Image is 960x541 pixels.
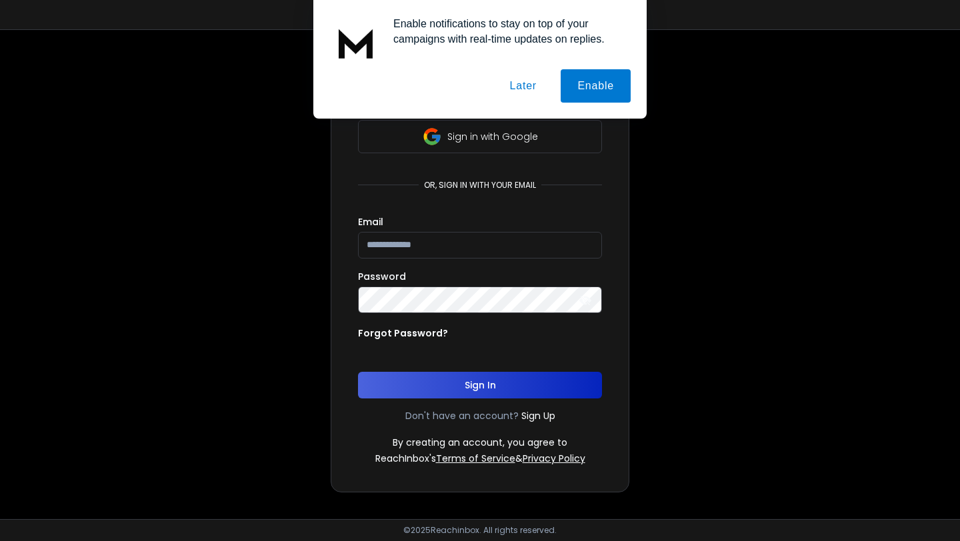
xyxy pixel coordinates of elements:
p: Don't have an account? [405,409,519,422]
button: Later [493,69,553,103]
p: Forgot Password? [358,326,448,340]
label: Password [358,272,406,281]
label: Email [358,217,383,227]
div: Enable notifications to stay on top of your campaigns with real-time updates on replies. [383,16,631,47]
a: Privacy Policy [523,452,585,465]
button: Sign in with Google [358,120,602,153]
p: By creating an account, you agree to [393,436,567,449]
p: © 2025 Reachinbox. All rights reserved. [403,525,557,536]
p: Sign in with Google [447,130,538,143]
a: Sign Up [521,409,555,422]
p: ReachInbox's & [375,452,585,465]
button: Enable [561,69,631,103]
img: notification icon [329,16,383,69]
button: Sign In [358,372,602,398]
a: Terms of Service [436,452,515,465]
p: or, sign in with your email [419,180,541,191]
